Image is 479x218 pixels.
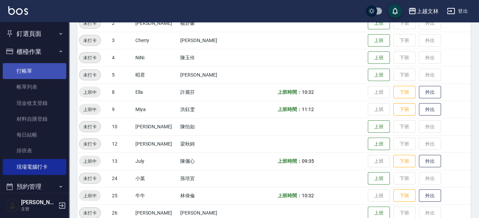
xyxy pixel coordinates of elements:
[134,187,179,204] td: 牛牛
[302,193,314,198] span: 10:32
[3,95,66,111] a: 現金收支登錄
[6,199,19,212] img: Person
[79,71,100,79] span: 未打卡
[179,14,231,32] td: 楊舒馨
[79,158,101,165] span: 上班中
[278,158,302,164] b: 上班時間：
[302,89,314,95] span: 10:32
[302,107,314,112] span: 11:12
[21,199,56,206] h5: [PERSON_NAME]
[302,158,314,164] span: 09:35
[3,25,66,43] button: 釘選頁面
[134,118,179,135] td: [PERSON_NAME]
[416,7,439,16] div: 上越文林
[110,135,134,152] td: 12
[79,37,100,44] span: 未打卡
[179,32,231,49] td: [PERSON_NAME]
[419,86,441,99] button: 外出
[79,123,100,130] span: 未打卡
[368,51,390,64] button: 上班
[3,159,66,175] a: 現場電腦打卡
[444,5,471,18] button: 登出
[419,103,441,116] button: 外出
[110,66,134,83] td: 5
[110,49,134,66] td: 4
[179,66,231,83] td: [PERSON_NAME]
[134,170,179,187] td: 小葉
[179,118,231,135] td: 陳怡如
[405,4,441,18] button: 上越文林
[278,107,302,112] b: 上班時間：
[134,14,179,32] td: [PERSON_NAME]
[79,89,101,96] span: 上班中
[393,155,415,168] button: 下班
[134,32,179,49] td: Cherry
[393,103,415,116] button: 下班
[419,189,441,202] button: 外出
[179,187,231,204] td: 林偉倫
[79,192,101,199] span: 上班中
[368,120,390,133] button: 上班
[110,83,134,101] td: 8
[368,69,390,81] button: 上班
[3,111,66,127] a: 材料自購登錄
[110,118,134,135] td: 10
[110,170,134,187] td: 24
[393,189,415,202] button: 下班
[368,34,390,47] button: 上班
[21,206,56,212] p: 主管
[3,79,66,95] a: 帳單列表
[179,49,231,66] td: 陳玉伶
[134,66,179,83] td: 昭君
[134,101,179,118] td: Miya
[3,43,66,61] button: 櫃檯作業
[110,187,134,204] td: 25
[179,101,231,118] td: 洪鈺雯
[278,193,302,198] b: 上班時間：
[110,32,134,49] td: 3
[179,170,231,187] td: 孫培宜
[79,106,101,113] span: 上班中
[179,152,231,170] td: 陳儷心
[8,6,28,15] img: Logo
[134,152,179,170] td: July
[79,209,100,217] span: 未打卡
[393,86,415,99] button: 下班
[79,20,100,27] span: 未打卡
[419,155,441,168] button: 外出
[179,135,231,152] td: 梁秋錦
[278,89,302,95] b: 上班時間：
[3,127,66,143] a: 每日結帳
[79,54,100,61] span: 未打卡
[79,140,100,148] span: 未打卡
[134,49,179,66] td: NiNi
[368,17,390,30] button: 上班
[368,172,390,185] button: 上班
[110,14,134,32] td: 2
[110,152,134,170] td: 13
[134,135,179,152] td: [PERSON_NAME]
[134,83,179,101] td: Ella
[3,178,66,196] button: 預約管理
[179,83,231,101] td: 許麗芬
[388,4,402,18] button: save
[3,143,66,159] a: 排班表
[110,101,134,118] td: 9
[3,63,66,79] a: 打帳單
[368,138,390,150] button: 上班
[79,175,100,182] span: 未打卡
